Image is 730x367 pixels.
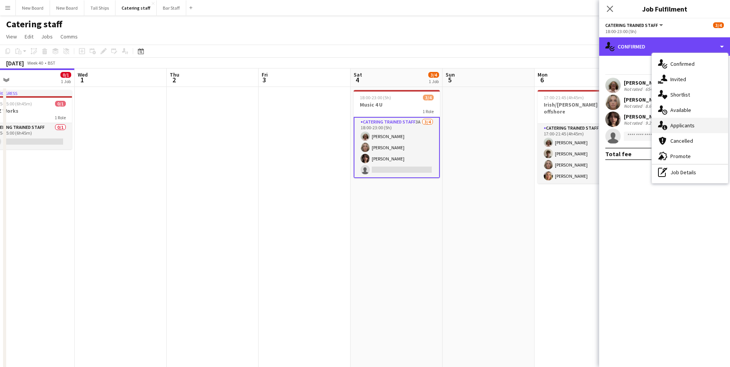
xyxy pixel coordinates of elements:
[644,86,658,92] div: 654m
[170,71,179,78] span: Thu
[41,33,53,40] span: Jobs
[624,86,644,92] div: Not rated
[670,60,695,67] span: Confirmed
[444,75,455,84] span: 5
[354,101,440,108] h3: Music 4 U
[538,90,624,183] app-job-card: 17:00-21:45 (4h45m)4/4Irish/[PERSON_NAME] offshore1 RoleCatering trained staff4/417:00-21:45 (4h4...
[61,78,71,84] div: 1 Job
[429,78,439,84] div: 1 Job
[60,33,78,40] span: Comms
[423,108,434,114] span: 1 Role
[538,124,624,183] app-card-role: Catering trained staff4/417:00-21:45 (4h45m)[PERSON_NAME][PERSON_NAME][PERSON_NAME][PERSON_NAME]
[605,22,658,28] span: Catering trained staff
[624,79,665,86] div: [PERSON_NAME]
[605,28,724,34] div: 18:00-23:00 (5h)
[57,32,81,42] a: Comms
[25,33,33,40] span: Edit
[354,90,440,178] app-job-card: 18:00-23:00 (5h)3/4Music 4 U1 RoleCatering trained staff3A3/418:00-23:00 (5h)[PERSON_NAME][PERSON...
[423,95,434,100] span: 3/4
[624,113,665,120] div: [PERSON_NAME]
[354,71,362,78] span: Sat
[644,120,659,126] div: 9.2km
[3,32,20,42] a: View
[599,37,730,56] div: Confirmed
[22,32,37,42] a: Edit
[428,72,439,78] span: 3/4
[84,0,115,15] button: Tall Ships
[77,75,88,84] span: 1
[624,120,644,126] div: Not rated
[538,71,548,78] span: Mon
[605,150,631,158] div: Total fee
[262,71,268,78] span: Fri
[605,22,664,28] button: Catering trained staff
[624,96,665,103] div: [PERSON_NAME]
[652,165,728,180] div: Job Details
[25,60,45,66] span: Week 40
[713,22,724,28] span: 3/4
[157,0,186,15] button: Bar Staff
[670,91,690,98] span: Shortlist
[644,103,659,109] div: 8.6km
[60,72,71,78] span: 0/1
[360,95,391,100] span: 18:00-23:00 (5h)
[50,0,84,15] button: New Board
[446,71,455,78] span: Sun
[624,103,644,109] div: Not rated
[48,60,55,66] div: BST
[55,101,66,107] span: 0/1
[38,32,56,42] a: Jobs
[261,75,268,84] span: 3
[6,18,62,30] h1: Catering staff
[544,95,584,100] span: 17:00-21:45 (4h45m)
[670,107,691,113] span: Available
[6,33,17,40] span: View
[670,153,691,160] span: Promote
[354,117,440,178] app-card-role: Catering trained staff3A3/418:00-23:00 (5h)[PERSON_NAME][PERSON_NAME][PERSON_NAME]
[599,4,730,14] h3: Job Fulfilment
[670,76,686,83] span: Invited
[538,101,624,115] h3: Irish/[PERSON_NAME] offshore
[352,75,362,84] span: 4
[115,0,157,15] button: Catering staff
[536,75,548,84] span: 6
[169,75,179,84] span: 2
[670,137,693,144] span: Cancelled
[55,115,66,120] span: 1 Role
[16,0,50,15] button: New Board
[78,71,88,78] span: Wed
[670,122,695,129] span: Applicants
[6,59,24,67] div: [DATE]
